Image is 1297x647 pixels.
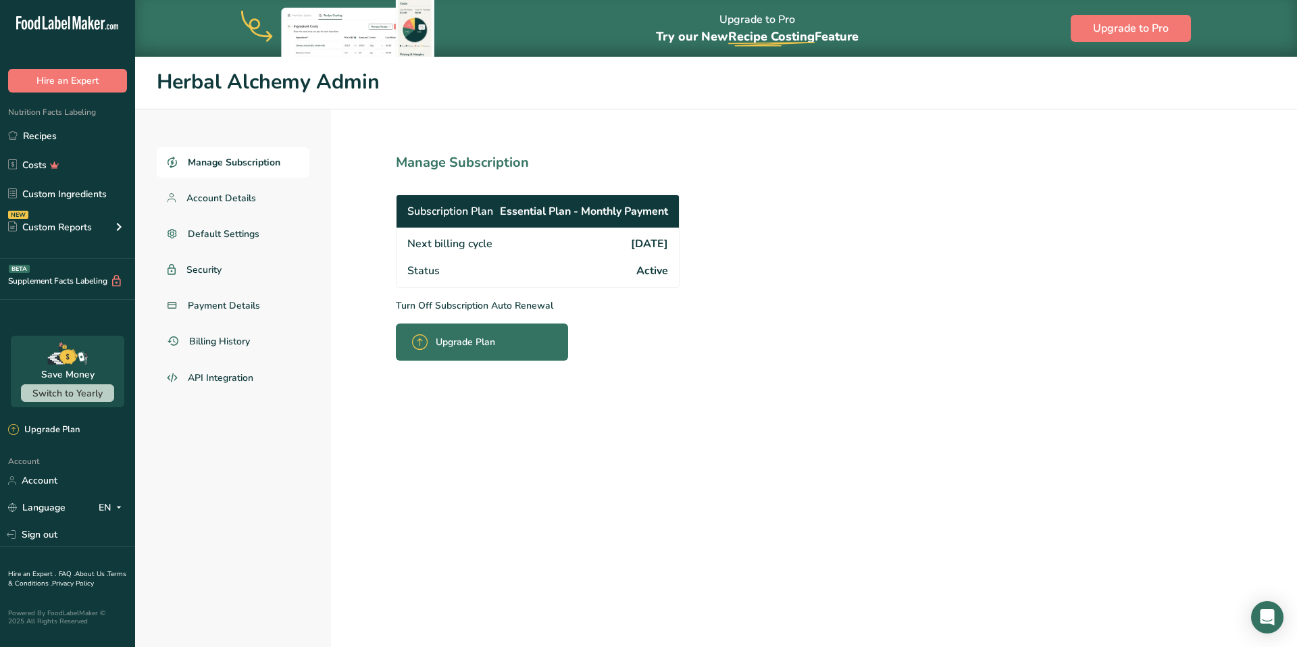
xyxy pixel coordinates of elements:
a: Terms & Conditions . [8,569,126,588]
span: Status [407,263,440,279]
div: Save Money [41,367,95,382]
span: Billing History [189,334,250,348]
a: About Us . [75,569,107,579]
div: Upgrade Plan [8,423,80,437]
a: Manage Subscription [157,147,309,178]
div: BETA [9,265,30,273]
h1: Herbal Alchemy Admin [157,67,1275,98]
span: Payment Details [188,299,260,313]
div: NEW [8,211,28,219]
a: Security [157,255,309,285]
span: Manage Subscription [188,155,280,170]
div: EN [99,500,127,516]
a: Payment Details [157,290,309,321]
div: Open Intercom Messenger [1251,601,1283,633]
div: Upgrade to Pro [656,1,859,57]
button: Hire an Expert [8,69,127,93]
span: Recipe Costing [728,28,815,45]
span: Subscription Plan [407,203,493,219]
a: Default Settings [157,219,309,249]
span: Upgrade Plan [436,335,495,349]
span: Try our New Feature [656,28,859,45]
div: Custom Reports [8,220,92,234]
a: Language [8,496,66,519]
a: Account Details [157,183,309,213]
span: API Integration [188,371,253,385]
span: Account Details [186,191,256,205]
a: Billing History [157,326,309,357]
span: [DATE] [631,236,668,252]
div: Powered By FoodLabelMaker © 2025 All Rights Reserved [8,609,127,625]
a: API Integration [157,362,309,394]
span: Active [636,263,668,279]
button: Upgrade to Pro [1071,15,1191,42]
a: Privacy Policy [52,579,94,588]
span: Next billing cycle [407,236,492,252]
span: Default Settings [188,227,259,241]
button: Switch to Yearly [21,384,114,402]
span: Essential Plan - Monthly Payment [500,203,668,219]
p: Turn Off Subscription Auto Renewal [396,299,739,313]
a: Hire an Expert . [8,569,56,579]
h1: Manage Subscription [396,153,739,173]
span: Switch to Yearly [32,387,103,400]
span: Security [186,263,222,277]
span: Upgrade to Pro [1093,20,1169,36]
a: FAQ . [59,569,75,579]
